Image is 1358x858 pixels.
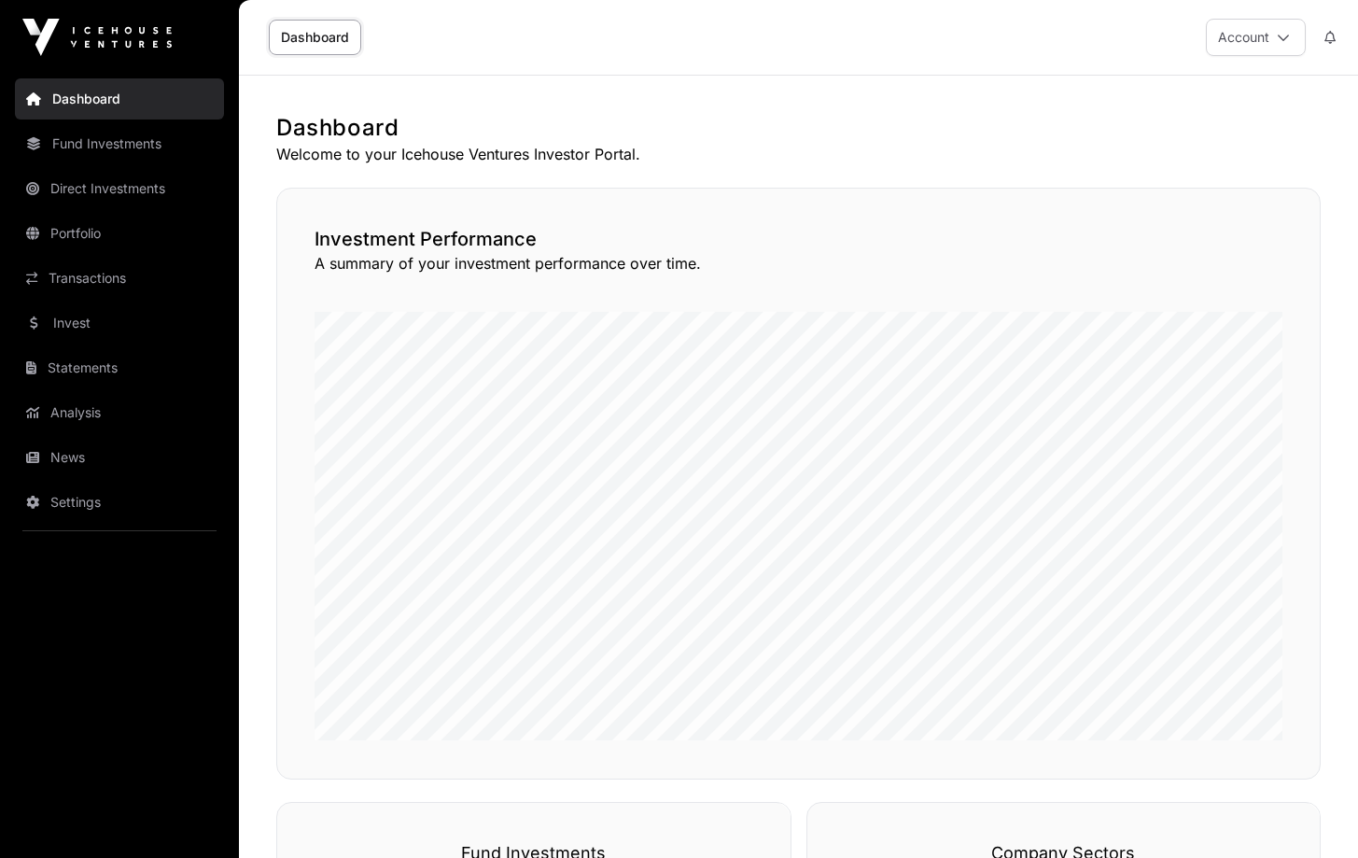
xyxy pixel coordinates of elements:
[15,392,224,433] a: Analysis
[15,482,224,523] a: Settings
[15,302,224,344] a: Invest
[15,258,224,299] a: Transactions
[315,226,1282,252] h2: Investment Performance
[15,213,224,254] a: Portfolio
[22,19,172,56] img: Icehouse Ventures Logo
[15,347,224,388] a: Statements
[15,437,224,478] a: News
[1206,19,1306,56] button: Account
[276,113,1321,143] h1: Dashboard
[269,20,361,55] a: Dashboard
[15,78,224,120] a: Dashboard
[15,123,224,164] a: Fund Investments
[15,168,224,209] a: Direct Investments
[315,252,1282,274] p: A summary of your investment performance over time.
[276,143,1321,165] p: Welcome to your Icehouse Ventures Investor Portal.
